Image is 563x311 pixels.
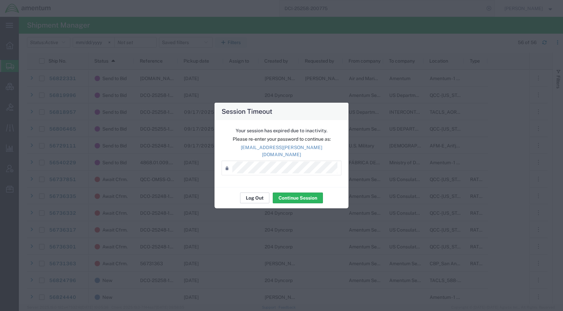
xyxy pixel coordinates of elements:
p: Please re-enter your password to continue as: [222,136,341,143]
h4: Session Timeout [222,106,272,116]
p: Your session has expired due to inactivity. [222,127,341,134]
p: [EMAIL_ADDRESS][PERSON_NAME][DOMAIN_NAME] [222,144,341,158]
button: Continue Session [273,193,323,203]
button: Log Out [240,193,269,203]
